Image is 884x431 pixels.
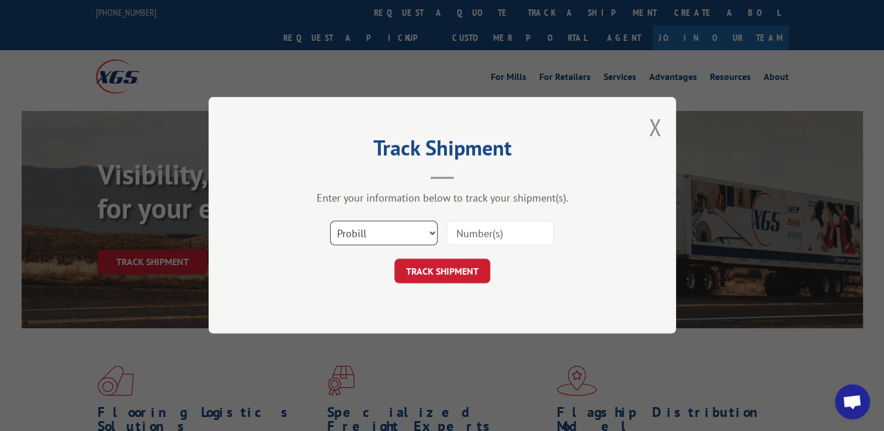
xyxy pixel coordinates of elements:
button: TRACK SHIPMENT [394,259,490,284]
a: Open chat [835,384,870,419]
input: Number(s) [446,221,554,246]
div: Enter your information below to track your shipment(s). [267,192,618,205]
h2: Track Shipment [267,140,618,162]
button: Close modal [649,112,661,142]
